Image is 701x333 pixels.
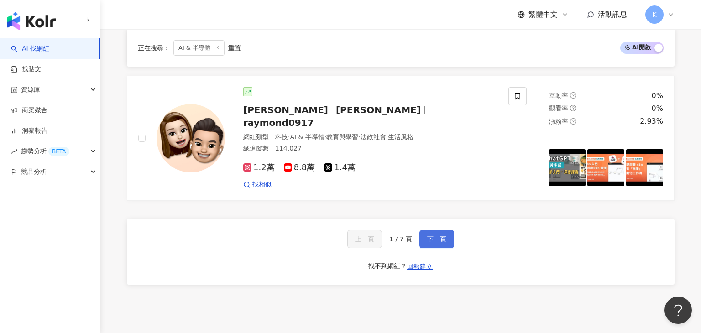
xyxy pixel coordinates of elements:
a: 找相似 [243,180,272,189]
div: 2.93% [640,116,663,126]
span: 觀看率 [549,104,568,112]
span: 正在搜尋 ： [138,44,170,52]
span: · [288,133,290,140]
span: question-circle [570,105,576,111]
span: 生活風格 [388,133,413,140]
span: raymond0917 [243,117,314,128]
div: 0% [652,104,663,114]
span: 教育與學習 [326,133,358,140]
button: 上一頁 [347,230,382,248]
div: 總追蹤數 ： 114,027 [243,144,497,153]
img: logo [7,12,56,30]
span: 下一頁 [427,235,446,243]
span: · [386,133,388,140]
img: post-image [587,149,624,186]
span: · [324,133,326,140]
div: 找不到網紅？ [368,262,407,271]
span: 科技 [275,133,288,140]
span: question-circle [570,118,576,125]
span: 1 / 7 頁 [389,235,412,243]
span: 回報建立 [407,263,433,270]
span: 漲粉率 [549,118,568,125]
iframe: Help Scout Beacon - Open [664,297,692,324]
button: 回報建立 [407,259,433,274]
a: KOL Avatar[PERSON_NAME][PERSON_NAME]raymond0917網紅類型：科技·AI & 半導體·教育與學習·法政社會·生活風格總追蹤數：114,0271.2萬8.... [127,76,675,200]
img: post-image [549,149,586,186]
span: K [652,10,656,20]
span: 1.4萬 [324,163,356,172]
span: 競品分析 [21,161,47,182]
span: 資源庫 [21,79,40,100]
span: AI & 半導體 [290,133,324,140]
span: [PERSON_NAME] [243,104,328,115]
div: BETA [48,147,69,156]
span: · [358,133,360,140]
a: 找貼文 [11,65,41,74]
button: 下一頁 [419,230,454,248]
a: 商案媒合 [11,106,47,115]
a: 洞察報告 [11,126,47,135]
span: 活動訊息 [598,10,627,19]
span: 8.8萬 [284,163,315,172]
div: 重置 [228,44,241,52]
span: question-circle [570,92,576,99]
div: 0% [652,91,663,101]
img: KOL Avatar [157,104,225,172]
span: 互動率 [549,92,568,99]
span: 趨勢分析 [21,141,69,161]
span: 法政社會 [361,133,386,140]
span: AI & 半導體 [173,40,225,56]
div: 網紅類型 ： [243,133,497,142]
span: 1.2萬 [243,163,275,172]
span: 找相似 [252,180,272,189]
span: rise [11,148,17,155]
a: searchAI 找網紅 [11,44,49,53]
span: [PERSON_NAME] [336,104,421,115]
img: post-image [626,149,663,186]
span: 繁體中文 [528,10,558,20]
